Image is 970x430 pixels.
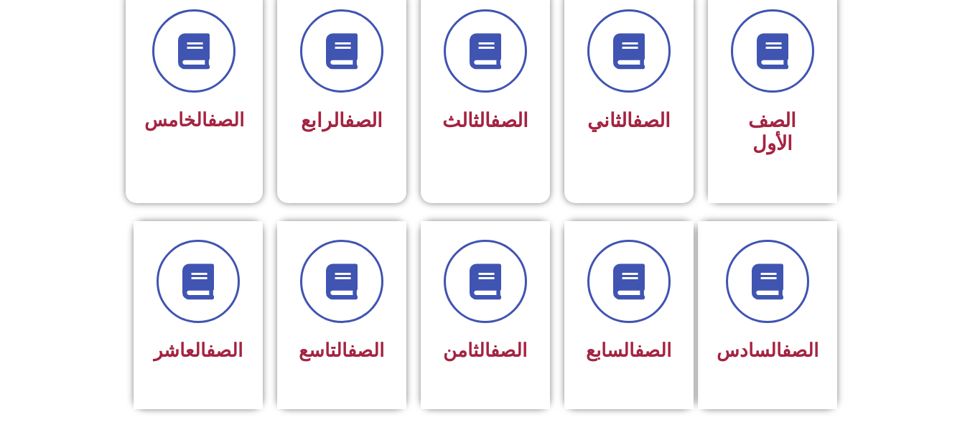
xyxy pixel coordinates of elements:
a: الصف [348,340,384,361]
a: الصف [490,340,527,361]
span: الخامس [144,109,244,131]
a: الصف [782,340,819,361]
a: الصف [490,109,528,132]
a: الصف [345,109,383,132]
span: الصف الأول [748,109,796,155]
span: الثالث [442,109,528,132]
a: الصف [635,340,671,361]
a: الصف [206,340,243,361]
span: الرابع [301,109,383,132]
span: الثاني [587,109,671,132]
span: العاشر [154,340,243,361]
span: الثامن [443,340,527,361]
span: السابع [586,340,671,361]
span: التاسع [299,340,384,361]
a: الصف [207,109,244,131]
span: السادس [717,340,819,361]
a: الصف [633,109,671,132]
